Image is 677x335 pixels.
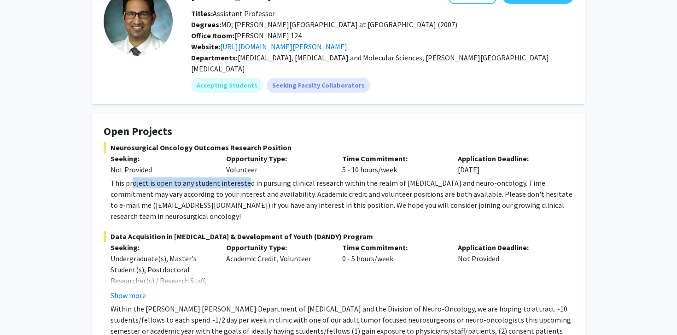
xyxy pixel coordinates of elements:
span: Assistant Professor [191,9,275,18]
p: Time Commitment: [342,153,444,164]
b: Degrees: [191,20,221,29]
div: [DATE] [451,153,566,175]
div: Not Provided [111,164,212,175]
p: Seeking: [111,153,212,164]
h4: Open Projects [104,125,573,138]
div: 5 - 10 hours/week [335,153,451,175]
div: Volunteer [219,153,335,175]
div: Academic Credit, Volunteer [219,242,335,301]
span: Data Acquisition in [MEDICAL_DATA] & Development of Youth (DANDY) Program [104,231,573,242]
div: Undergraduate(s), Master's Student(s), Postdoctoral Researcher(s) / Research Staff, Medical Resid... [111,253,212,308]
span: Neurosurgical Oncology Outcomes Research Position [104,142,573,153]
iframe: Chat [7,294,39,328]
b: Website: [191,42,220,51]
a: Opens in a new tab [220,42,347,51]
span: [PERSON_NAME] 124 [191,31,302,40]
p: Application Deadline: [458,153,560,164]
mat-chip: Accepting Students [191,78,263,93]
span: [MEDICAL_DATA], [MEDICAL_DATA] and Molecular Sciences, [PERSON_NAME][GEOGRAPHIC_DATA][MEDICAL_DATA] [191,53,549,73]
b: Departments: [191,53,238,62]
b: Titles: [191,9,213,18]
b: Office Room: [191,31,234,40]
div: Not Provided [451,242,566,301]
mat-chip: Seeking Faculty Collaborators [267,78,370,93]
p: Opportunity Type: [226,153,328,164]
p: Application Deadline: [458,242,560,253]
div: This project is open to any student interested in pursuing clinical research within the realm of ... [111,177,573,222]
div: 0 - 5 hours/week [335,242,451,301]
p: Seeking: [111,242,212,253]
p: Opportunity Type: [226,242,328,253]
span: MD; [PERSON_NAME][GEOGRAPHIC_DATA] at [GEOGRAPHIC_DATA] (2007) [191,20,457,29]
p: Time Commitment: [342,242,444,253]
button: Show more [111,290,146,301]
